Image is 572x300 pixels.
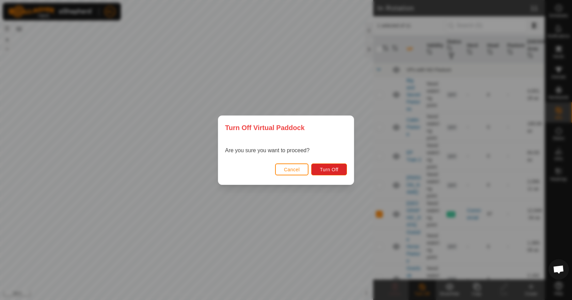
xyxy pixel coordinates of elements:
[225,146,309,155] p: Are you sure you want to proceed?
[225,123,305,133] span: Turn Off Virtual Paddock
[320,167,338,172] span: Turn Off
[284,167,300,172] span: Cancel
[275,163,309,175] button: Cancel
[311,163,347,175] button: Turn Off
[549,259,569,280] div: Open chat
